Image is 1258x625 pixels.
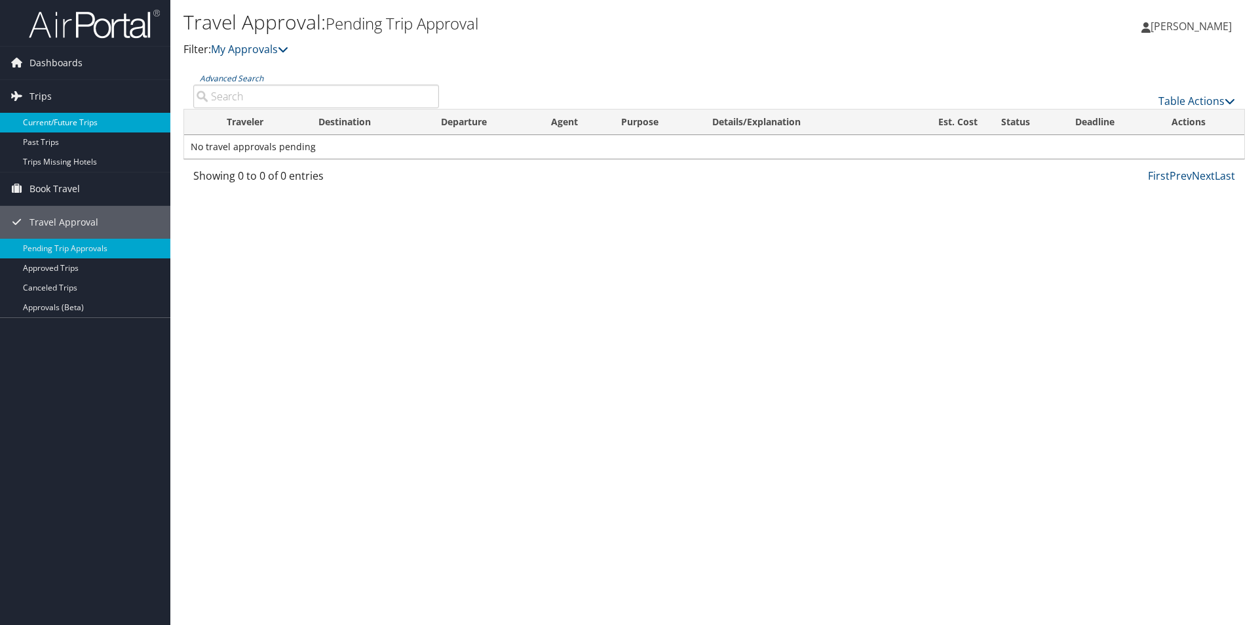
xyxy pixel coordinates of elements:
[307,110,429,135] th: Destination: activate to sort column ascending
[609,110,700,135] th: Purpose
[539,110,609,135] th: Agent
[183,41,891,58] p: Filter:
[184,135,1244,159] td: No travel approvals pending
[200,73,263,84] a: Advanced Search
[211,42,288,56] a: My Approvals
[29,47,83,79] span: Dashboards
[1192,169,1215,183] a: Next
[1170,169,1192,183] a: Prev
[429,110,540,135] th: Departure: activate to sort column ascending
[326,12,478,34] small: Pending Trip Approval
[1215,169,1235,183] a: Last
[29,206,98,239] span: Travel Approval
[193,168,439,190] div: Showing 0 to 0 of 0 entries
[1063,110,1160,135] th: Deadline: activate to sort column descending
[29,172,80,205] span: Book Travel
[989,110,1063,135] th: Status: activate to sort column ascending
[1151,19,1232,33] span: [PERSON_NAME]
[1141,7,1245,46] a: [PERSON_NAME]
[1148,169,1170,183] a: First
[700,110,896,135] th: Details/Explanation
[215,110,307,135] th: Traveler: activate to sort column ascending
[896,110,989,135] th: Est. Cost: activate to sort column ascending
[193,85,439,108] input: Advanced Search
[1160,110,1244,135] th: Actions
[183,9,891,36] h1: Travel Approval:
[29,80,52,113] span: Trips
[29,9,160,39] img: airportal-logo.png
[1158,94,1235,108] a: Table Actions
